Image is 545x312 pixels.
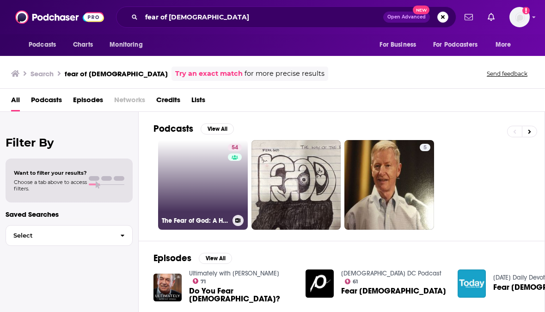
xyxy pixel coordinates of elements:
[373,36,428,54] button: open menu
[228,144,242,151] a: 54
[461,9,477,25] a: Show notifications dropdown
[345,279,358,284] a: 61
[6,136,133,149] h2: Filter By
[14,170,87,176] span: Want to filter your results?
[201,123,234,135] button: View All
[509,7,530,27] button: Show profile menu
[420,144,430,151] a: 5
[458,269,486,298] img: Fear God
[341,269,441,277] a: Passion City Church DC Podcast
[153,123,193,135] h2: Podcasts
[67,36,98,54] a: Charts
[484,70,530,78] button: Send feedback
[6,210,133,219] p: Saved Searches
[6,225,133,246] button: Select
[153,274,182,302] img: Do You Fear God?
[189,287,294,303] a: Do You Fear God?
[353,280,358,284] span: 61
[383,12,430,23] button: Open AdvancedNew
[15,8,104,26] img: Podchaser - Follow, Share and Rate Podcasts
[306,269,334,298] img: Fear God
[193,278,206,284] a: 71
[73,92,103,111] a: Episodes
[509,7,530,27] img: User Profile
[162,217,229,225] h3: The Fear of God: A Horror Movie Podcast
[153,252,191,264] h2: Episodes
[116,6,456,28] div: Search podcasts, credits, & more...
[191,92,205,111] a: Lists
[433,38,478,51] span: For Podcasters
[153,123,234,135] a: PodcastsView All
[201,280,206,284] span: 71
[232,143,238,153] span: 54
[29,38,56,51] span: Podcasts
[344,140,434,230] a: 5
[427,36,491,54] button: open menu
[22,36,68,54] button: open menu
[423,143,427,153] span: 5
[522,7,530,14] svg: Add a profile image
[11,92,20,111] a: All
[103,36,154,54] button: open menu
[341,287,446,295] span: Fear [DEMOGRAPHIC_DATA]
[110,38,142,51] span: Monitoring
[489,36,523,54] button: open menu
[73,38,93,51] span: Charts
[509,7,530,27] span: Logged in as eringalloway
[65,69,168,78] h3: fear of [DEMOGRAPHIC_DATA]
[158,140,248,230] a: 54The Fear of God: A Horror Movie Podcast
[31,69,54,78] h3: Search
[189,269,279,277] a: Ultimately with R.C. Sproul
[199,253,232,264] button: View All
[153,252,232,264] a: EpisodesView All
[380,38,416,51] span: For Business
[413,6,429,14] span: New
[245,68,325,79] span: for more precise results
[496,38,511,51] span: More
[31,92,62,111] a: Podcasts
[6,232,113,239] span: Select
[189,287,294,303] span: Do You Fear [DEMOGRAPHIC_DATA]?
[341,287,446,295] a: Fear God
[484,9,498,25] a: Show notifications dropdown
[387,15,426,19] span: Open Advanced
[175,68,243,79] a: Try an exact match
[156,92,180,111] a: Credits
[114,92,145,111] span: Networks
[141,10,383,24] input: Search podcasts, credits, & more...
[14,179,87,192] span: Choose a tab above to access filters.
